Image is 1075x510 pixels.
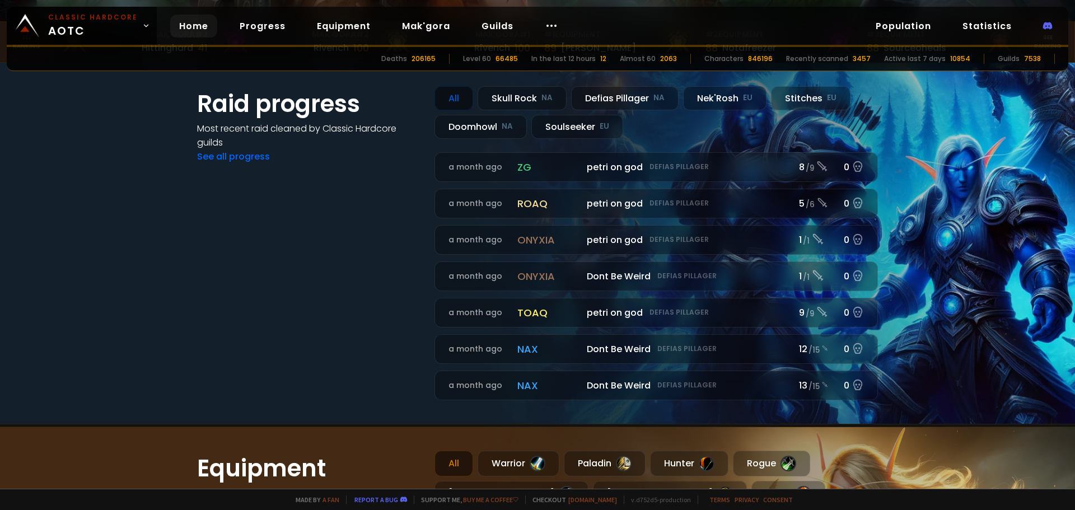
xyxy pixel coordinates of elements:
[531,115,623,139] div: Soulseeker
[571,86,679,110] div: Defias Pillager
[786,54,848,64] div: Recently scanned
[434,371,878,400] a: a month agonaxDont Be WeirdDefias Pillager13 /150
[463,495,518,504] a: Buy me a coffee
[393,15,459,38] a: Mak'gora
[593,481,747,507] div: [DEMOGRAPHIC_DATA]
[954,15,1021,38] a: Statistics
[434,298,878,327] a: a month agotoaqpetri on godDefias Pillager9 /90
[434,334,878,364] a: a month agonaxDont Be WeirdDefias Pillager12 /150
[170,15,217,38] a: Home
[434,261,878,291] a: a month agoonyxiaDont Be WeirdDefias Pillager1 /10
[289,495,339,504] span: Made by
[434,225,878,255] a: a month agoonyxiapetri on godDefias Pillager1 /10
[564,451,646,476] div: Paladin
[620,54,656,64] div: Almost 60
[743,92,752,104] small: EU
[231,15,295,38] a: Progress
[683,86,766,110] div: Nek'Rosh
[751,481,825,507] div: Mage
[650,451,728,476] div: Hunter
[308,15,380,38] a: Equipment
[525,495,617,504] span: Checkout
[884,54,946,64] div: Active last 7 days
[763,495,793,504] a: Consent
[653,92,665,104] small: NA
[531,54,596,64] div: In the last 12 hours
[322,495,339,504] a: a fan
[733,451,810,476] div: Rogue
[600,121,609,132] small: EU
[541,92,553,104] small: NA
[354,495,398,504] a: Report a bug
[434,86,473,110] div: All
[748,54,773,64] div: 846196
[827,92,836,104] small: EU
[478,451,559,476] div: Warrior
[950,54,970,64] div: 10854
[735,495,759,504] a: Privacy
[771,86,850,110] div: Stitches
[197,150,270,163] a: See all progress
[600,54,606,64] div: 12
[496,54,518,64] div: 66485
[414,495,518,504] span: Support me,
[7,7,157,45] a: Classic HardcoreAOTC
[381,54,407,64] div: Deaths
[502,121,513,132] small: NA
[624,495,691,504] span: v. d752d5 - production
[478,86,567,110] div: Skull Rock
[709,495,730,504] a: Terms
[568,495,617,504] a: [DOMAIN_NAME]
[853,54,871,64] div: 3457
[434,115,527,139] div: Doomhowl
[660,54,677,64] div: 2063
[1024,54,1041,64] div: 7538
[48,12,138,39] span: AOTC
[412,54,436,64] div: 206165
[434,152,878,182] a: a month agozgpetri on godDefias Pillager8 /90
[434,481,588,507] div: [DEMOGRAPHIC_DATA]
[867,15,940,38] a: Population
[197,86,421,121] h1: Raid progress
[434,451,473,476] div: All
[434,189,878,218] a: a month agoroaqpetri on godDefias Pillager5 /60
[473,15,522,38] a: Guilds
[704,54,744,64] div: Characters
[463,54,491,64] div: Level 60
[998,54,1020,64] div: Guilds
[48,12,138,22] small: Classic Hardcore
[197,121,421,149] h4: Most recent raid cleaned by Classic Hardcore guilds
